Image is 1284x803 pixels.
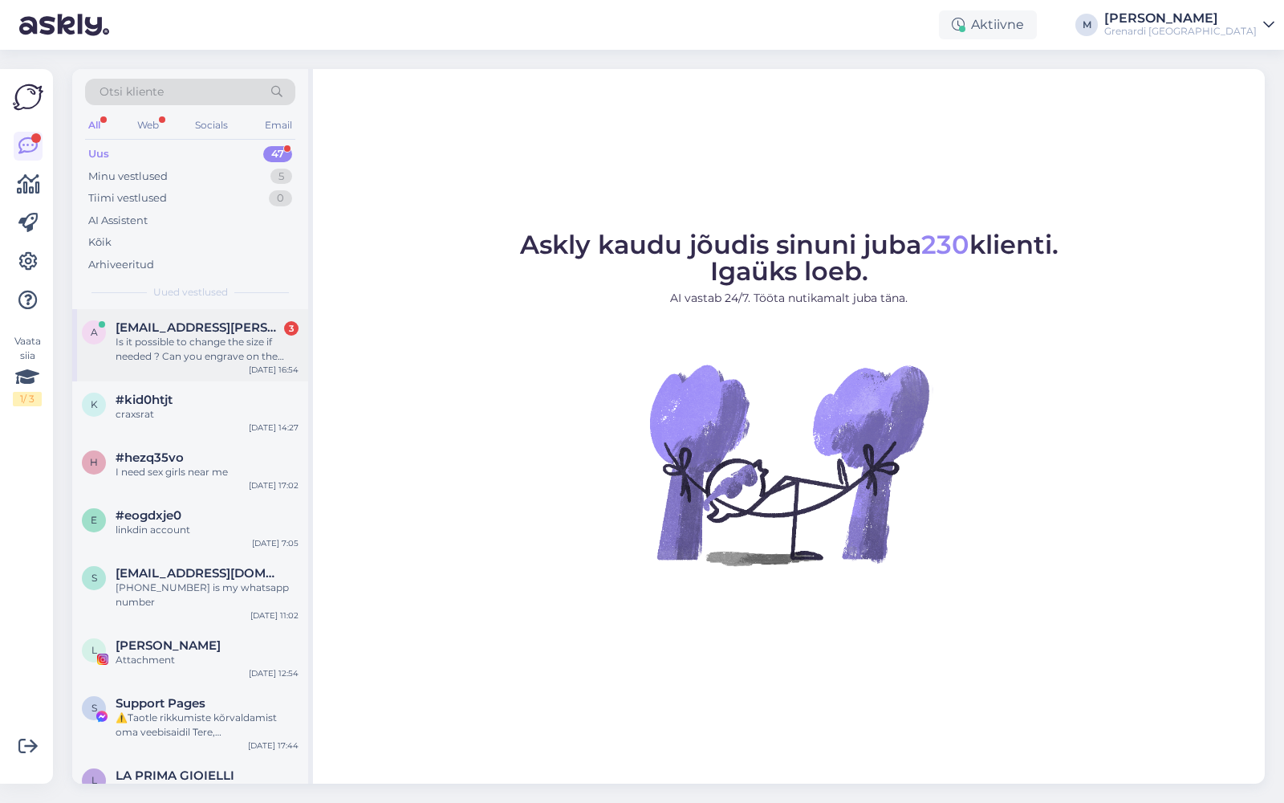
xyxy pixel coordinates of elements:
[520,229,1058,287] span: Askly kaudu jõudis sinuni juba klienti. Igaüks loeb.
[116,465,299,479] div: I need sex girls near me
[91,774,97,786] span: L
[116,783,299,797] div: Attachment
[88,190,167,206] div: Tiimi vestlused
[116,393,173,407] span: #kid0htjt
[91,572,97,584] span: s
[88,234,112,251] div: Kõik
[249,364,299,376] div: [DATE] 16:54
[116,696,205,711] span: Support Pages
[100,84,164,100] span: Otsi kliente
[116,581,299,609] div: [PHONE_NUMBER] is my whatsapp number
[249,422,299,434] div: [DATE] 14:27
[13,334,42,406] div: Vaata siia
[13,82,43,112] img: Askly Logo
[252,537,299,549] div: [DATE] 7:05
[116,566,282,581] span: sambhavgems1@gmail.com
[91,514,97,526] span: e
[91,702,97,714] span: S
[270,169,292,185] div: 5
[249,667,299,679] div: [DATE] 12:54
[116,768,234,783] span: LA PRIMA GIOIELLI
[644,320,933,609] img: No Chat active
[192,115,231,136] div: Socials
[116,335,299,364] div: Is it possible to change the size if needed ? Can you engrave on the inside ?
[269,190,292,206] div: 0
[1104,12,1257,25] div: [PERSON_NAME]
[153,285,228,300] span: Uued vestlused
[116,407,299,422] div: craxsrat
[88,146,109,162] div: Uus
[1104,12,1274,38] a: [PERSON_NAME]Grenardi [GEOGRAPHIC_DATA]
[91,644,97,656] span: L
[284,321,299,336] div: 3
[116,508,181,523] span: #eogdxje0
[116,450,184,465] span: #hezq35vo
[90,456,98,468] span: h
[116,653,299,667] div: Attachment
[91,398,98,410] span: k
[248,740,299,752] div: [DATE] 17:44
[249,479,299,491] div: [DATE] 17:02
[1075,14,1098,36] div: M
[13,392,42,406] div: 1 / 3
[88,257,154,273] div: Arhiveeritud
[134,115,162,136] div: Web
[263,146,292,162] div: 47
[85,115,104,136] div: All
[520,290,1058,307] p: AI vastab 24/7. Tööta nutikamalt juba täna.
[921,229,969,260] span: 230
[939,10,1037,39] div: Aktiivne
[116,320,282,335] span: anders.hagglund@ntm.fi
[250,609,299,622] div: [DATE] 11:02
[88,213,148,229] div: AI Assistent
[116,638,221,653] span: Leo Pizzo
[116,711,299,740] div: ⚠️Taotle rikkumiste kõrvaldamist oma veebisaidil Tere, [PERSON_NAME] saatnud mitu hoiatust, et te...
[116,523,299,537] div: linkdin account
[91,326,98,338] span: a
[1104,25,1257,38] div: Grenardi [GEOGRAPHIC_DATA]
[88,169,168,185] div: Minu vestlused
[262,115,295,136] div: Email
